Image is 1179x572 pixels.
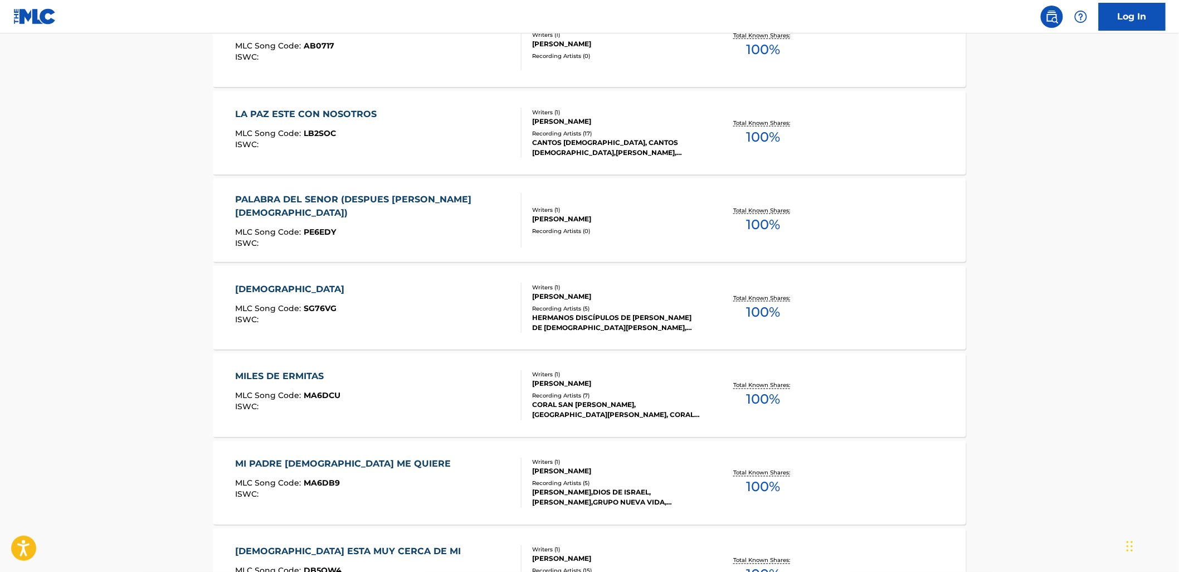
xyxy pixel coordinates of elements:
div: HERMANOS DISCÍPULOS DE [PERSON_NAME] DE [DEMOGRAPHIC_DATA][PERSON_NAME], HERMANOS DISCÍPULOS DE [... [532,313,700,333]
a: LA PAZ ESTE CON NOSOTROSMLC Song Code:LB2SOCISWC:Writers (1)[PERSON_NAME]Recording Artists (17)CA... [213,91,966,174]
p: Total Known Shares: [733,119,793,127]
div: Recording Artists ( 0 ) [532,52,700,60]
div: [PERSON_NAME],DIOS DE ISRAEL, [PERSON_NAME],GRUPO NUEVA VIDA, SOLDADOS [PERSON_NAME], [PERSON_NAM... [532,488,700,508]
div: PALABRA DEL SENOR (DESPUES [PERSON_NAME][DEMOGRAPHIC_DATA]) [236,193,513,220]
div: [PERSON_NAME] [532,214,700,224]
div: Recording Artists ( 5 ) [532,479,700,488]
span: MLC Song Code : [236,128,304,138]
span: SG76VG [304,303,337,313]
span: MA6DCU [304,391,341,401]
span: ISWC : [236,238,262,248]
div: [PERSON_NAME] [532,117,700,127]
span: ISWC : [236,52,262,62]
span: LB2SOC [304,128,337,138]
div: [DEMOGRAPHIC_DATA] [236,283,350,296]
span: 100 % [746,40,780,60]
a: MILES DE ERMITASMLC Song Code:MA6DCUISWC:Writers (1)[PERSON_NAME]Recording Artists (7)CORAL SAN [... [213,353,966,437]
div: Writers ( 1 ) [532,546,700,554]
iframe: Chat Widget [1123,518,1179,572]
span: 100 % [746,390,780,410]
img: help [1074,10,1088,23]
span: 100 % [746,215,780,235]
div: Writers ( 1 ) [532,108,700,117]
div: Recording Artists ( 5 ) [532,304,700,313]
span: 100 % [746,477,780,497]
div: CORAL SAN [PERSON_NAME], [GEOGRAPHIC_DATA][PERSON_NAME], CORAL SAN [PERSON_NAME], CORAL SAN [PERS... [532,400,700,420]
div: [PERSON_NAME] [532,39,700,49]
div: MILES DE ERMITAS [236,370,341,384]
span: PE6EDY [304,227,337,237]
a: Log In [1099,3,1166,31]
span: 100 % [746,127,780,147]
p: Total Known Shares: [733,206,793,215]
span: AB0717 [304,41,335,51]
div: [DEMOGRAPHIC_DATA] ESTA MUY CERCA DE MI [236,545,467,559]
span: ISWC : [236,489,262,500]
div: Recording Artists ( 0 ) [532,227,700,235]
div: [PERSON_NAME] [532,379,700,389]
a: Public Search [1041,6,1063,28]
div: Writers ( 1 ) [532,283,700,292]
div: [PERSON_NAME] [532,467,700,477]
a: ALELUYA ABRE SENOR NUESTROS OIDOSMLC Song Code:AB0717ISWC:Writers (1)[PERSON_NAME]Recording Artis... [213,3,966,87]
div: LA PAZ ESTE CON NOSOTROS [236,108,383,121]
span: ISWC : [236,139,262,149]
img: search [1045,10,1059,23]
div: [PERSON_NAME] [532,554,700,564]
div: CANTOS [DEMOGRAPHIC_DATA], CANTOS [DEMOGRAPHIC_DATA],[PERSON_NAME], MUSICA [DEMOGRAPHIC_DATA], MU... [532,138,700,158]
div: Recording Artists ( 17 ) [532,129,700,138]
div: Writers ( 1 ) [532,206,700,214]
div: Help [1070,6,1092,28]
p: Total Known Shares: [733,556,793,565]
p: Total Known Shares: [733,381,793,390]
p: Total Known Shares: [733,294,793,302]
span: ISWC : [236,402,262,412]
div: Drag [1127,530,1133,563]
p: Total Known Shares: [733,31,793,40]
span: MLC Song Code : [236,41,304,51]
p: Total Known Shares: [733,469,793,477]
img: MLC Logo [13,8,56,25]
div: Recording Artists ( 7 ) [532,392,700,400]
span: 100 % [746,302,780,322]
div: Writers ( 1 ) [532,31,700,39]
span: MA6DB9 [304,478,340,488]
span: ISWC : [236,314,262,324]
a: MI PADRE [DEMOGRAPHIC_DATA] ME QUIEREMLC Song Code:MA6DB9ISWC:Writers (1)[PERSON_NAME]Recording A... [213,441,966,525]
span: MLC Song Code : [236,391,304,401]
span: MLC Song Code : [236,478,304,488]
div: MI PADRE [DEMOGRAPHIC_DATA] ME QUIERE [236,458,457,471]
a: PALABRA DEL SENOR (DESPUES [PERSON_NAME][DEMOGRAPHIC_DATA])MLC Song Code:PE6EDYISWC:Writers (1)[P... [213,178,966,262]
div: [PERSON_NAME] [532,292,700,302]
div: Writers ( 1 ) [532,371,700,379]
span: MLC Song Code : [236,303,304,313]
span: MLC Song Code : [236,227,304,237]
a: [DEMOGRAPHIC_DATA]MLC Song Code:SG76VGISWC:Writers (1)[PERSON_NAME]Recording Artists (5)HERMANOS ... [213,266,966,350]
div: Writers ( 1 ) [532,458,700,467]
